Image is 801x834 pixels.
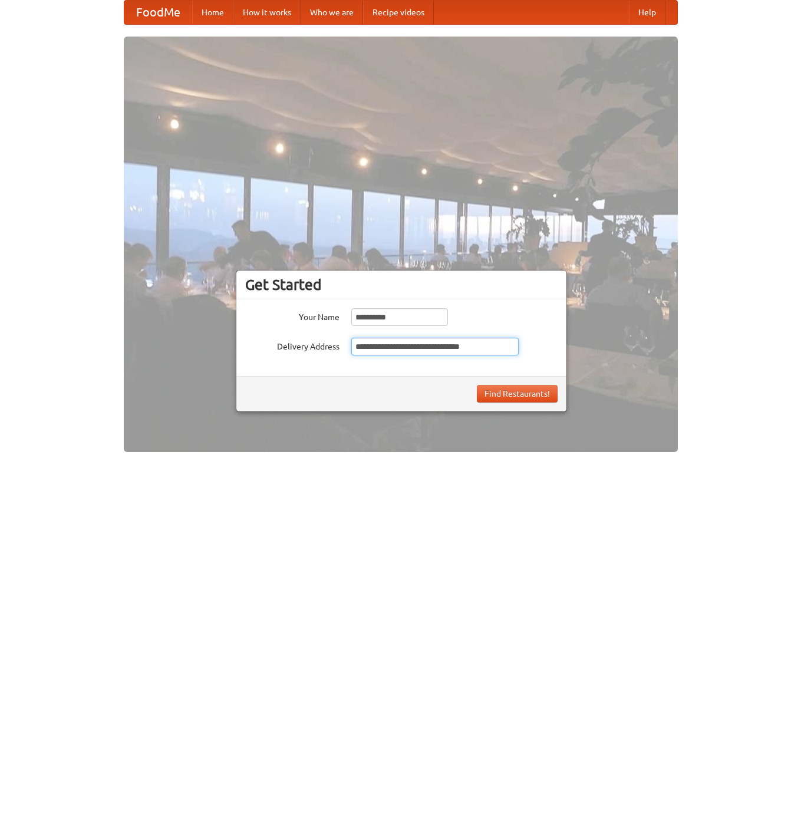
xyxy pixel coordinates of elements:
a: Help [629,1,665,24]
button: Find Restaurants! [477,385,558,403]
a: Recipe videos [363,1,434,24]
a: How it works [233,1,301,24]
label: Delivery Address [245,338,339,352]
h3: Get Started [245,276,558,294]
a: FoodMe [124,1,192,24]
a: Home [192,1,233,24]
label: Your Name [245,308,339,323]
a: Who we are [301,1,363,24]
